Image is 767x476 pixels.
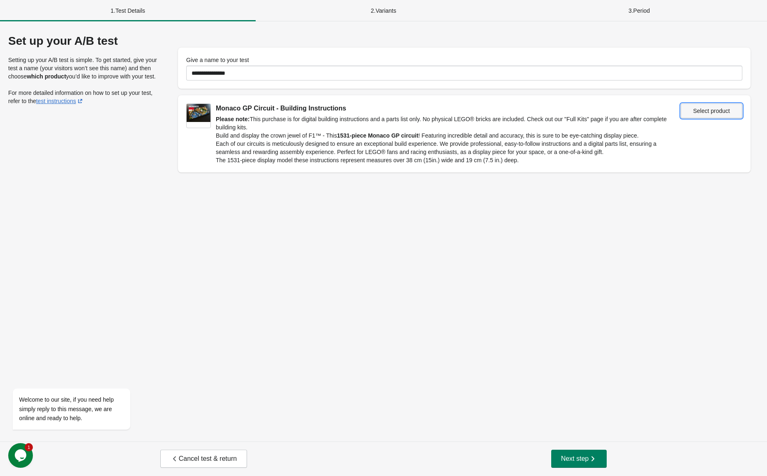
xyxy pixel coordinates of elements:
button: Next step [551,450,607,468]
a: test instructions [36,98,84,104]
p: Build and display the crown jewel of F1™ - This ! Featuring incredible detail and accuracy, this ... [216,131,681,140]
button: Cancel test & return [160,450,247,468]
span: Next step [561,455,597,463]
p: Setting up your A/B test is simple. To get started, give your test a name (your visitors won’t se... [8,56,162,80]
iframe: chat widget [8,443,35,468]
div: Monaco GP Circuit - Building Instructions [216,103,681,113]
span: Cancel test & return [171,455,237,463]
button: Select product [681,103,742,118]
strong: 1531-piece Monaco GP circuit [337,132,418,139]
iframe: chat widget [8,342,156,439]
p: For more detailed information on how to set up your test, refer to the [8,89,162,105]
label: Give a name to your test [186,56,249,64]
strong: Please note: [216,116,250,122]
strong: which product [27,73,66,80]
p: This purchase is for digital building instructions and a parts list only. No physical LEGO® brick... [216,115,681,131]
span: Select product [693,108,730,114]
p: Each of our circuits is meticulously designed to ensure an exceptional build experience. We provi... [216,140,681,156]
p: The 1531-piece display model these instructions represent measures over 38 cm (15in.) wide and 19... [216,156,681,164]
div: Set up your A/B test [8,34,162,48]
